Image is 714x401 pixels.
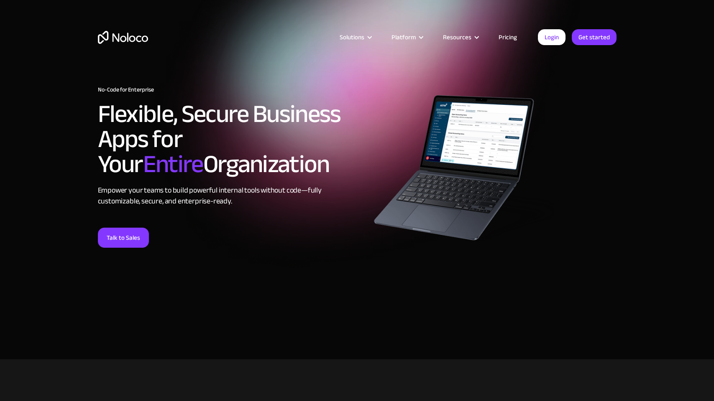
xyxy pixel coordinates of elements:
[340,32,364,43] div: Solutions
[98,228,149,248] a: Talk to Sales
[381,32,432,43] div: Platform
[488,32,527,43] a: Pricing
[143,141,203,188] span: Entire
[329,32,381,43] div: Solutions
[443,32,471,43] div: Resources
[392,32,416,43] div: Platform
[538,29,566,45] a: Login
[98,86,353,93] h1: No-Code for Enterprise
[572,29,617,45] a: Get started
[98,102,353,177] h2: Flexible, Secure Business Apps for Your Organization
[98,31,148,44] a: home
[432,32,488,43] div: Resources
[98,185,353,207] div: Empower your teams to build powerful internal tools without code—fully customizable, secure, and ...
